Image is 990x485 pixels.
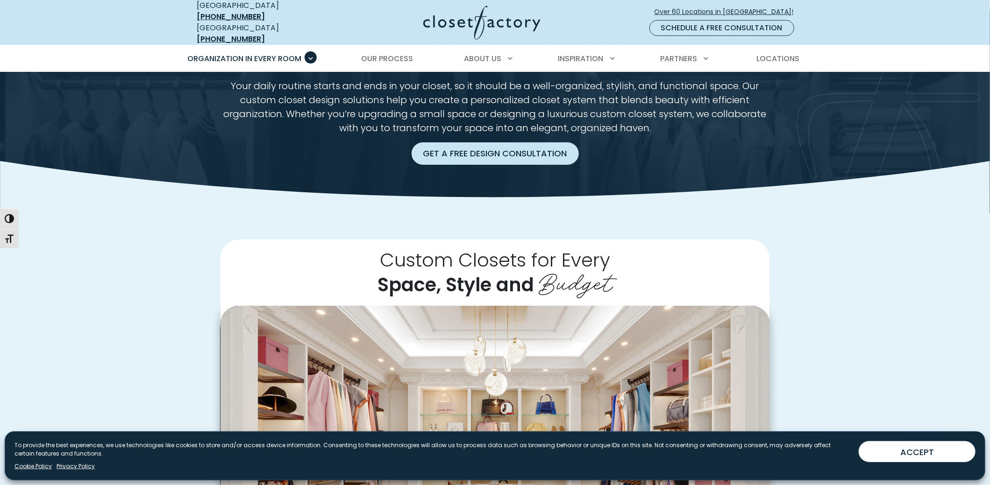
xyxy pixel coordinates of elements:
[859,441,976,462] button: ACCEPT
[221,79,769,135] p: Your daily routine starts and ends in your closet, so it should be a well-organized, stylish, and...
[197,34,265,44] a: [PHONE_NUMBER]
[197,11,265,22] a: [PHONE_NUMBER]
[756,53,799,64] span: Locations
[197,22,333,45] div: [GEOGRAPHIC_DATA]
[412,142,579,165] a: Get a Free Design Consultation
[660,53,697,64] span: Partners
[188,53,302,64] span: Organization in Every Room
[558,53,604,64] span: Inspiration
[464,53,501,64] span: About Us
[361,53,413,64] span: Our Process
[649,20,794,36] a: Schedule a Free Consultation
[654,4,802,20] a: Over 60 Locations in [GEOGRAPHIC_DATA]!
[14,441,851,458] p: To provide the best experiences, we use technologies like cookies to store and/or access device i...
[655,7,801,17] span: Over 60 Locations in [GEOGRAPHIC_DATA]!
[57,462,95,471] a: Privacy Policy
[423,6,541,40] img: Closet Factory Logo
[377,272,534,298] span: Space, Style and
[181,46,809,72] nav: Primary Menu
[14,462,52,471] a: Cookie Policy
[380,247,610,273] span: Custom Closets for Every
[539,262,613,299] span: Budget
